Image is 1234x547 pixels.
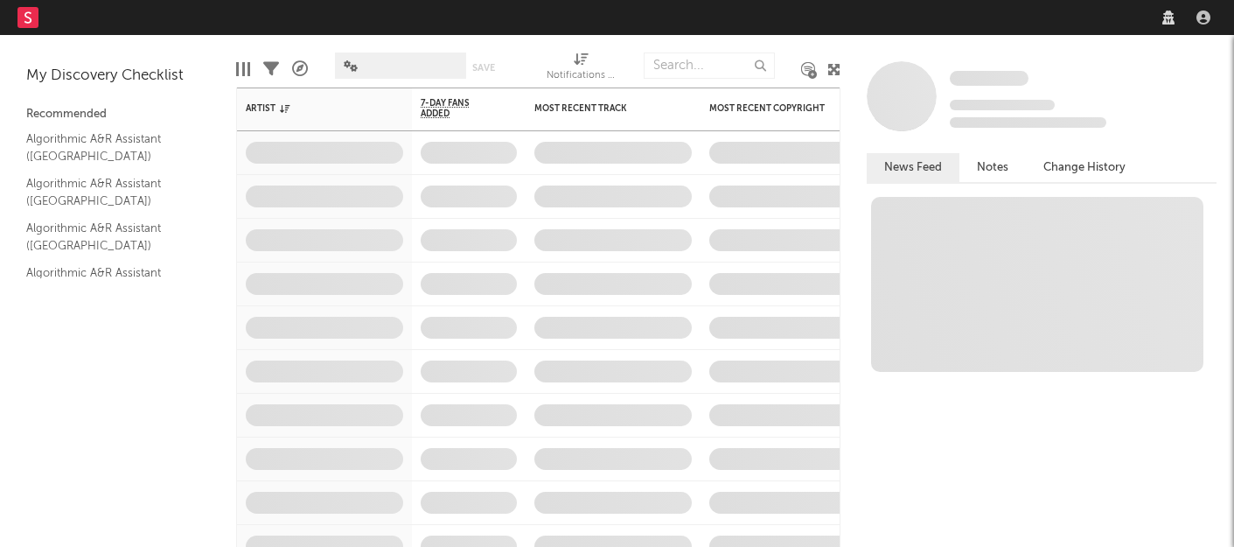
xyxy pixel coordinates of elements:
div: Edit Columns [236,44,250,95]
div: Notifications (Artist) [547,44,617,95]
a: Algorithmic A&R Assistant ([GEOGRAPHIC_DATA]) [26,263,192,299]
div: A&R Pipeline [292,44,308,95]
button: News Feed [867,153,959,182]
div: My Discovery Checklist [26,66,210,87]
div: Recommended [26,104,210,125]
div: Filters [263,44,279,95]
div: Most Recent Copyright [709,103,840,114]
a: Some Artist [950,70,1028,88]
button: Notes [959,153,1026,182]
div: Most Recent Track [534,103,666,114]
div: Artist [246,103,377,114]
button: Save [472,63,495,73]
span: Tracking Since: [DATE] [950,100,1055,110]
span: 0 fans last week [950,117,1106,128]
a: Algorithmic A&R Assistant ([GEOGRAPHIC_DATA]) [26,174,192,210]
a: Algorithmic A&R Assistant ([GEOGRAPHIC_DATA]) [26,219,192,255]
span: Some Artist [950,71,1028,86]
input: Search... [644,53,775,79]
span: 7-Day Fans Added [421,98,491,119]
div: Notifications (Artist) [547,66,617,87]
a: Algorithmic A&R Assistant ([GEOGRAPHIC_DATA]) [26,130,192,165]
button: Change History [1026,153,1143,182]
